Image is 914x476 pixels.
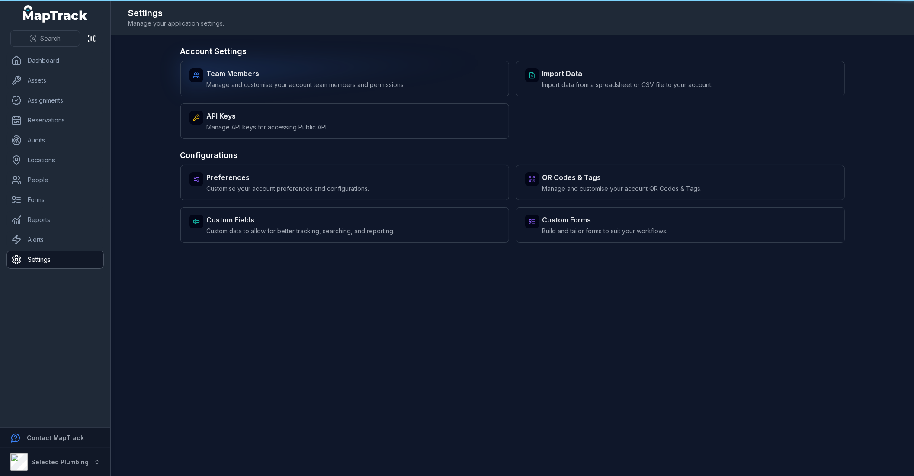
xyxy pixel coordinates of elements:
[128,19,224,28] span: Manage your application settings.
[180,103,509,139] a: API KeysManage API keys for accessing Public API.
[7,52,103,69] a: Dashboard
[27,434,84,441] strong: Contact MapTrack
[31,458,89,466] strong: Selected Plumbing
[7,231,103,248] a: Alerts
[180,45,845,58] h3: Account Settings
[40,34,61,43] span: Search
[7,92,103,109] a: Assignments
[7,132,103,149] a: Audits
[10,30,80,47] button: Search
[7,151,103,169] a: Locations
[180,61,509,96] a: Team MembersManage and customise your account team members and permissions.
[542,184,702,193] span: Manage and customise your account QR Codes & Tags.
[207,215,395,225] strong: Custom Fields
[7,72,103,89] a: Assets
[207,184,369,193] span: Customise your account preferences and configurations.
[180,165,509,200] a: PreferencesCustomise your account preferences and configurations.
[516,165,845,200] a: QR Codes & TagsManage and customise your account QR Codes & Tags.
[7,171,103,189] a: People
[207,68,405,79] strong: Team Members
[207,172,369,183] strong: Preferences
[542,227,668,235] span: Build and tailor forms to suit your workflows.
[23,5,88,23] a: MapTrack
[207,227,395,235] span: Custom data to allow for better tracking, searching, and reporting.
[207,80,405,89] span: Manage and customise your account team members and permissions.
[516,207,845,243] a: Custom FormsBuild and tailor forms to suit your workflows.
[128,7,224,19] h2: Settings
[207,111,328,121] strong: API Keys
[7,191,103,209] a: Forms
[542,215,668,225] strong: Custom Forms
[207,123,328,132] span: Manage API keys for accessing Public API.
[516,61,845,96] a: Import DataImport data from a spreadsheet or CSV file to your account.
[180,149,845,161] h3: Configurations
[7,251,103,268] a: Settings
[7,211,103,228] a: Reports
[542,80,713,89] span: Import data from a spreadsheet or CSV file to your account.
[542,172,702,183] strong: QR Codes & Tags
[7,112,103,129] a: Reservations
[542,68,713,79] strong: Import Data
[180,207,509,243] a: Custom FieldsCustom data to allow for better tracking, searching, and reporting.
